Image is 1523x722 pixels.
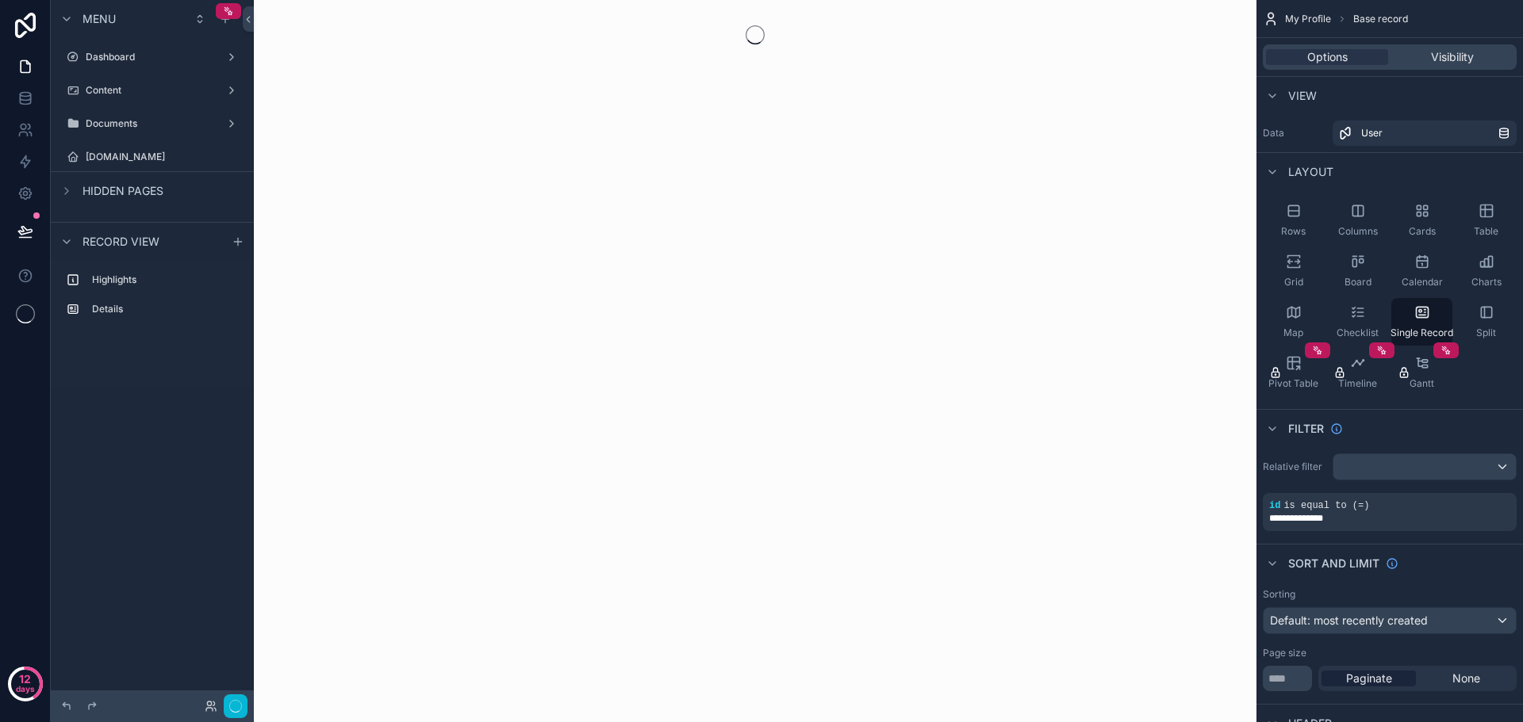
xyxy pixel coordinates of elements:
[1281,225,1306,238] span: Rows
[1270,613,1428,627] span: Default: most recently created
[1391,327,1453,339] span: Single Record
[1476,327,1496,339] span: Split
[86,51,219,63] label: Dashboard
[1333,120,1517,146] a: User
[1410,377,1434,390] span: Gantt
[1327,247,1388,295] button: Board
[1346,670,1392,686] span: Paginate
[16,678,35,700] p: days
[1283,327,1303,339] span: Map
[92,303,238,315] label: Details
[82,183,163,199] span: Hidden pages
[60,144,244,170] a: [DOMAIN_NAME]
[1402,276,1443,288] span: Calendar
[1263,127,1326,139] label: Data
[1288,88,1317,104] span: View
[1345,276,1371,288] span: Board
[1338,225,1378,238] span: Columns
[1327,197,1388,244] button: Columns
[92,273,238,286] label: Highlights
[1337,327,1379,339] span: Checklist
[1263,460,1326,473] label: Relative filter
[1263,247,1324,295] button: Grid
[1307,49,1348,65] span: Options
[1263,607,1517,634] button: Default: most recently created
[1361,127,1383,139] span: User
[19,671,31,687] p: 12
[1285,13,1331,25] span: My Profile
[1284,276,1303,288] span: Grid
[1288,421,1324,437] span: Filter
[1391,349,1452,396] button: Gantt
[86,151,241,163] label: [DOMAIN_NAME]
[1327,349,1388,396] button: Timeline
[86,117,219,130] label: Documents
[60,111,244,136] a: Documents
[82,11,116,27] span: Menu
[1456,247,1517,295] button: Charts
[60,78,244,103] a: Content
[1263,588,1295,601] label: Sorting
[1353,13,1408,25] span: Base record
[1471,276,1502,288] span: Charts
[1391,197,1452,244] button: Cards
[1456,298,1517,346] button: Split
[1263,349,1324,396] button: Pivot Table
[86,84,219,97] label: Content
[1283,500,1369,511] span: is equal to (=)
[82,234,159,250] span: Record view
[1263,298,1324,346] button: Map
[1269,500,1280,511] span: id
[1409,225,1436,238] span: Cards
[1391,298,1452,346] button: Single Record
[1338,377,1377,390] span: Timeline
[1288,556,1379,571] span: Sort And Limit
[1456,197,1517,244] button: Table
[1288,164,1333,180] span: Layout
[1263,197,1324,244] button: Rows
[51,260,254,338] div: scrollable content
[1268,377,1318,390] span: Pivot Table
[1452,670,1480,686] span: None
[1391,247,1452,295] button: Calendar
[1327,298,1388,346] button: Checklist
[1263,647,1306,659] label: Page size
[1431,49,1474,65] span: Visibility
[60,44,244,70] a: Dashboard
[1474,225,1498,238] span: Table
